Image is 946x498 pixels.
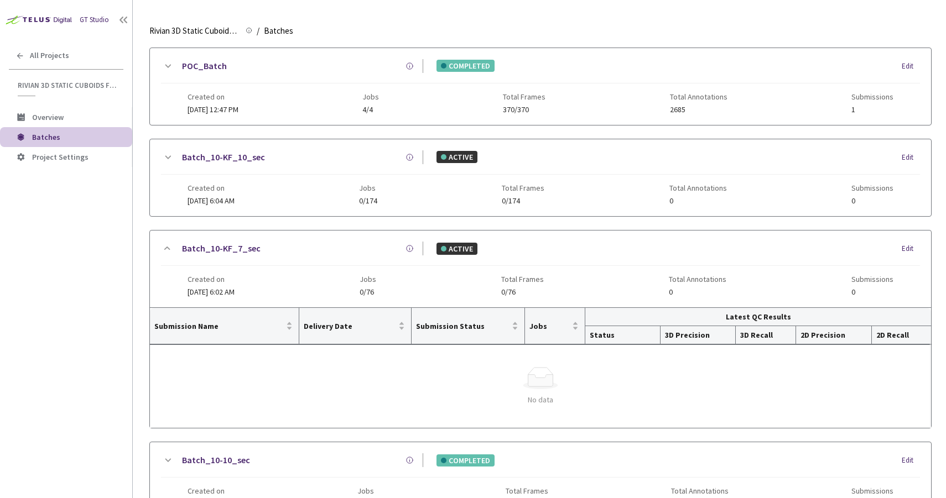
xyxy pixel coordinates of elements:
[360,275,376,284] span: Jobs
[188,196,235,206] span: [DATE] 6:04 AM
[150,139,931,216] div: Batch_10-KF_10_secACTIVEEditCreated on[DATE] 6:04 AMJobs0/174Total Frames0/174Total Annotations0S...
[851,106,893,114] span: 1
[362,92,379,101] span: Jobs
[299,308,412,344] th: Delivery Date
[851,288,893,296] span: 0
[503,92,545,101] span: Total Frames
[661,326,736,344] th: 3D Precision
[159,394,922,406] div: No data
[188,104,238,114] span: [DATE] 12:47 PM
[150,230,931,307] div: Batch_10-KF_7_secACTIVEEditCreated on[DATE] 6:02 AMJobs0/76Total Frames0/76Total Annotations0Subm...
[264,24,293,38] span: Batches
[80,14,109,25] div: GT Studio
[669,275,726,284] span: Total Annotations
[182,59,227,73] a: POC_Batch
[736,326,796,344] th: 3D Recall
[32,112,64,122] span: Overview
[529,322,570,331] span: Jobs
[872,326,931,344] th: 2D Recall
[188,287,235,297] span: [DATE] 6:02 AM
[502,184,544,192] span: Total Frames
[670,92,727,101] span: Total Annotations
[182,242,261,255] a: Batch_10-KF_7_sec
[669,288,726,296] span: 0
[182,150,265,164] a: Batch_10-KF_10_sec
[851,92,893,101] span: Submissions
[525,308,585,344] th: Jobs
[304,322,396,331] span: Delivery Date
[149,24,239,38] span: Rivian 3D Static Cuboids fixed[2024-25]
[902,61,920,72] div: Edit
[851,486,893,495] span: Submissions
[796,326,871,344] th: 2D Precision
[436,151,477,163] div: ACTIVE
[902,455,920,466] div: Edit
[670,106,727,114] span: 2685
[851,184,893,192] span: Submissions
[360,288,376,296] span: 0/76
[32,152,89,162] span: Project Settings
[501,288,544,296] span: 0/76
[30,51,69,60] span: All Projects
[502,197,544,205] span: 0/174
[188,486,235,495] span: Created on
[32,132,60,142] span: Batches
[902,152,920,163] div: Edit
[902,243,920,254] div: Edit
[359,197,377,205] span: 0/174
[357,486,383,495] span: Jobs
[436,454,495,466] div: COMPLETED
[18,81,117,90] span: Rivian 3D Static Cuboids fixed[2024-25]
[669,197,727,205] span: 0
[150,48,931,125] div: POC_BatchCOMPLETEDEditCreated on[DATE] 12:47 PMJobs4/4Total Frames370/370Total Annotations2685Sub...
[257,24,259,38] li: /
[851,275,893,284] span: Submissions
[188,184,235,192] span: Created on
[359,184,377,192] span: Jobs
[671,486,729,495] span: Total Annotations
[669,184,727,192] span: Total Annotations
[188,275,235,284] span: Created on
[416,322,509,331] span: Submission Status
[851,197,893,205] span: 0
[188,92,238,101] span: Created on
[436,243,477,255] div: ACTIVE
[362,106,379,114] span: 4/4
[436,60,495,72] div: COMPLETED
[503,106,545,114] span: 370/370
[585,308,931,326] th: Latest QC Results
[154,322,284,331] span: Submission Name
[182,453,250,467] a: Batch_10-10_sec
[585,326,661,344] th: Status
[150,308,299,344] th: Submission Name
[506,486,548,495] span: Total Frames
[501,275,544,284] span: Total Frames
[412,308,524,344] th: Submission Status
